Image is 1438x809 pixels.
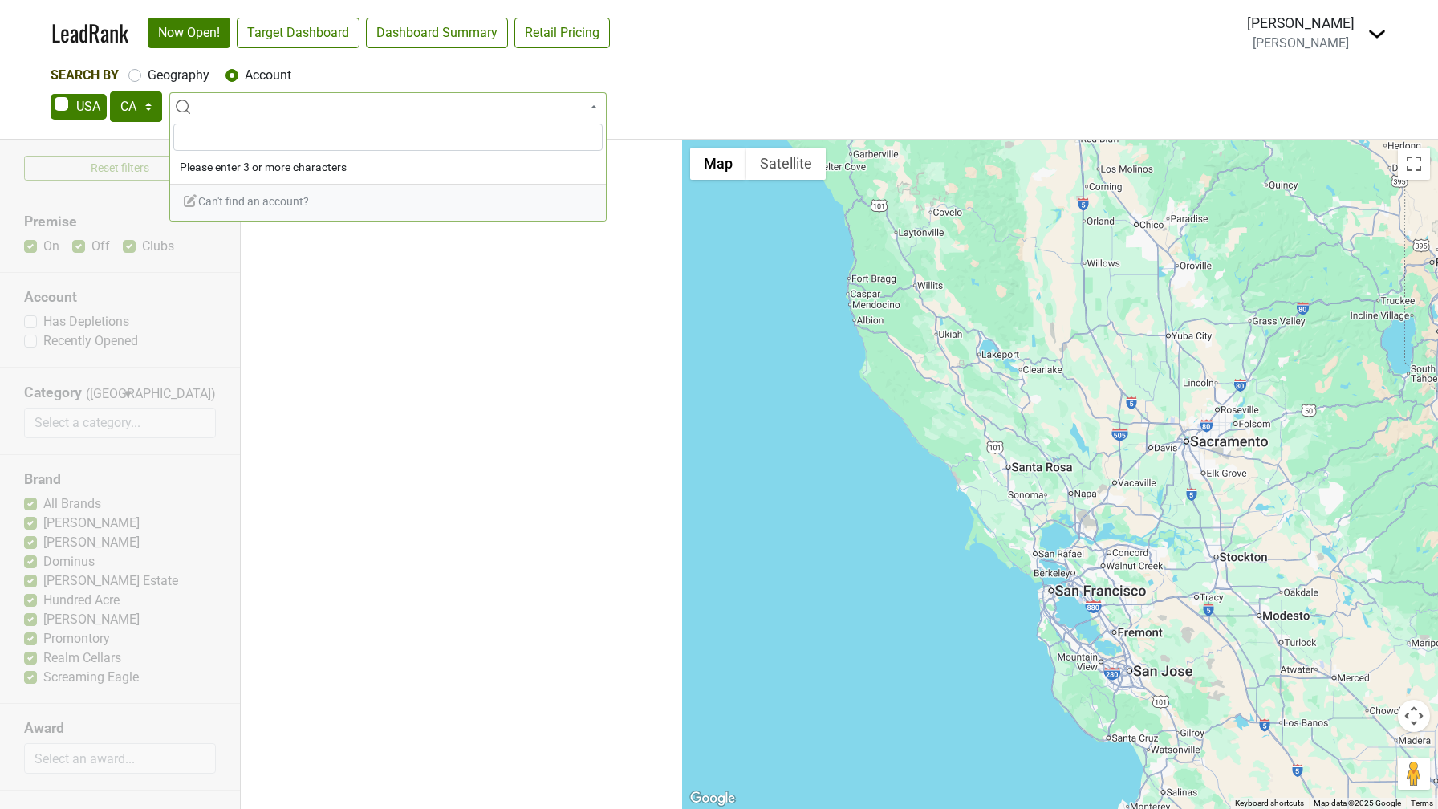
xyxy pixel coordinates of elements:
span: Search By [51,67,119,83]
button: Show satellite imagery [746,148,826,180]
img: Edit [182,193,198,209]
button: Show street map [690,148,746,180]
a: Dashboard Summary [366,18,508,48]
button: Toggle fullscreen view [1398,148,1430,180]
li: Please enter 3 or more characters [170,154,606,181]
div: [PERSON_NAME] [1247,13,1355,34]
a: Retail Pricing [514,18,610,48]
label: Account [245,66,291,85]
a: Now Open! [148,18,230,48]
img: Google [686,788,739,809]
a: Terms (opens in new tab) [1411,799,1433,807]
span: [PERSON_NAME] [1253,35,1349,51]
img: Dropdown Menu [1367,24,1387,43]
a: Target Dashboard [237,18,359,48]
a: LeadRank [51,16,128,50]
button: Keyboard shortcuts [1235,798,1304,809]
a: Open this area in Google Maps (opens a new window) [686,788,739,809]
span: Map data ©2025 Google [1314,799,1401,807]
button: Drag Pegman onto the map to open Street View [1398,758,1430,790]
button: Map camera controls [1398,700,1430,732]
label: Geography [148,66,209,85]
span: Can't find an account? [182,195,309,208]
